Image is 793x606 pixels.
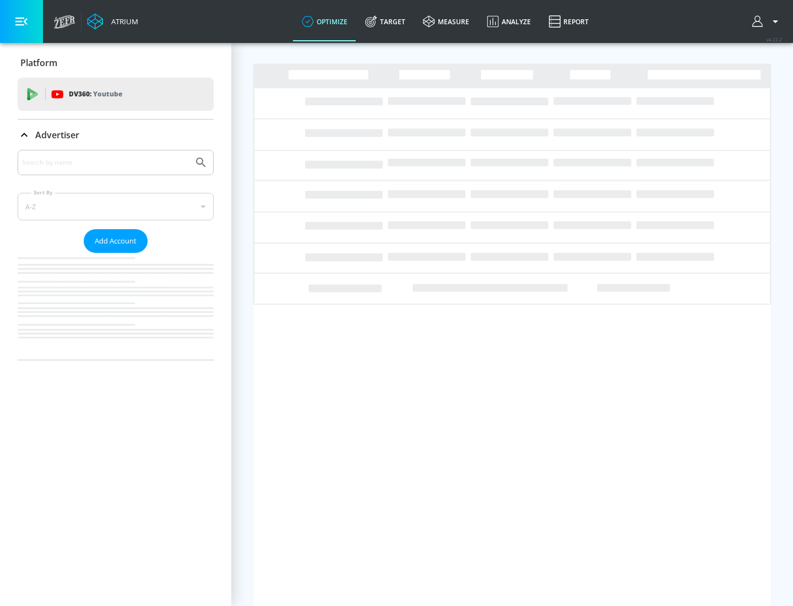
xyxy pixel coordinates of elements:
a: Report [540,2,598,41]
a: Analyze [478,2,540,41]
div: Atrium [107,17,138,26]
nav: list of Advertiser [18,253,214,360]
a: optimize [293,2,356,41]
p: Advertiser [35,129,79,141]
div: DV360: Youtube [18,78,214,111]
button: Add Account [84,229,148,253]
p: Platform [20,57,57,69]
label: Sort By [31,189,55,196]
div: A-Z [18,193,214,220]
span: Add Account [95,235,137,247]
div: Advertiser [18,120,214,150]
div: Advertiser [18,150,214,360]
a: Atrium [87,13,138,30]
p: DV360: [69,88,122,100]
div: Platform [18,47,214,78]
a: measure [414,2,478,41]
p: Youtube [93,88,122,100]
span: v 4.22.2 [767,36,782,42]
a: Target [356,2,414,41]
input: Search by name [22,155,189,170]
